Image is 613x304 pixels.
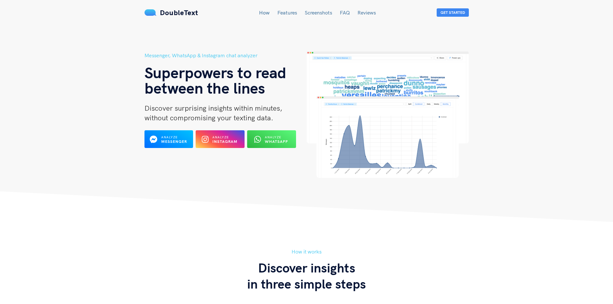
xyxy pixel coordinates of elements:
span: Discover surprising insights within minutes, [144,104,282,113]
a: Screenshots [305,9,332,16]
a: Analyze Instagram [196,139,245,144]
span: Superpowers to read [144,63,286,82]
button: Analyze Instagram [196,130,245,148]
a: Analyze Messenger [144,139,193,144]
span: Analyze [212,135,229,139]
span: without compromising your texting data. [144,113,273,122]
span: Analyze [265,135,281,139]
button: Get Started [437,8,469,17]
h3: Discover insights in three simple steps [144,260,469,292]
a: FAQ [340,9,350,16]
button: Analyze WhatsApp [247,130,296,148]
b: Messenger [161,139,187,144]
a: Reviews [358,9,376,16]
span: DoubleText [160,8,198,17]
img: mS3x8y1f88AAAAABJRU5ErkJggg== [144,9,157,16]
a: Analyze WhatsApp [247,139,296,144]
a: DoubleText [144,8,198,17]
b: Instagram [212,139,237,144]
a: How [259,9,270,16]
button: Analyze Messenger [144,130,193,148]
span: between the lines [144,78,265,97]
h5: How it works [144,248,469,256]
span: Analyze [161,135,178,139]
h5: Messenger, WhatsApp & Instagram chat analyzer [144,51,307,60]
a: Features [277,9,297,16]
b: WhatsApp [265,139,288,144]
img: hero [307,51,469,178]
